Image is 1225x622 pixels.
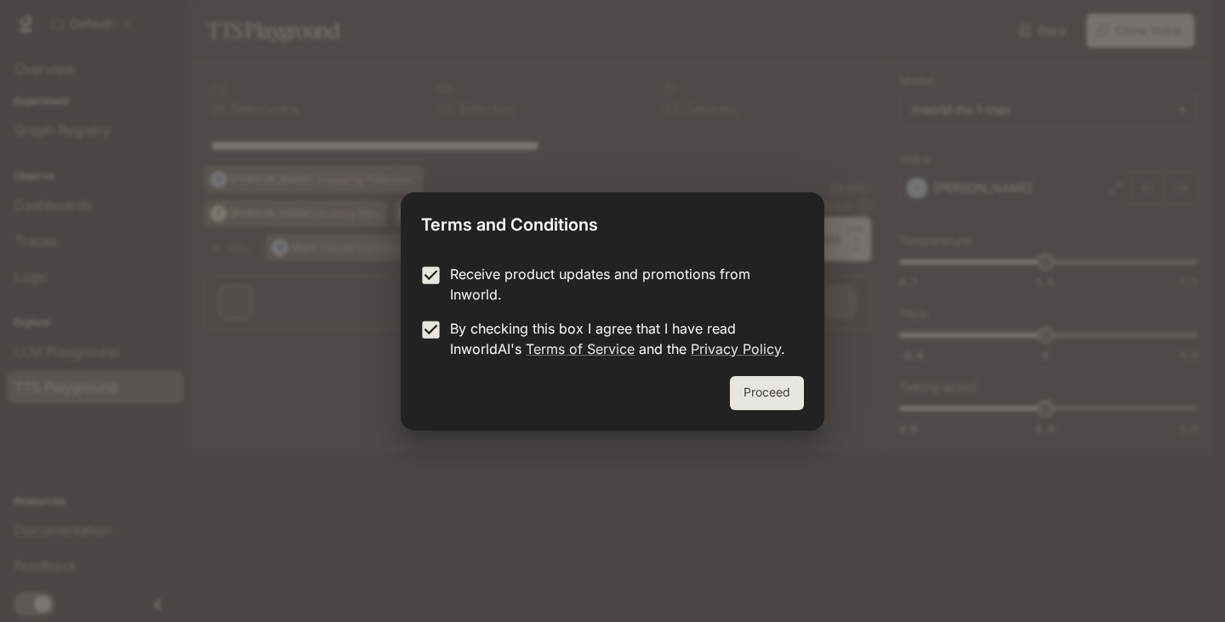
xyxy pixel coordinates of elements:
[526,340,635,357] a: Terms of Service
[730,376,804,410] button: Proceed
[450,318,790,359] p: By checking this box I agree that I have read InworldAI's and the .
[691,340,781,357] a: Privacy Policy
[450,264,790,305] p: Receive product updates and promotions from Inworld.
[401,192,824,250] h2: Terms and Conditions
